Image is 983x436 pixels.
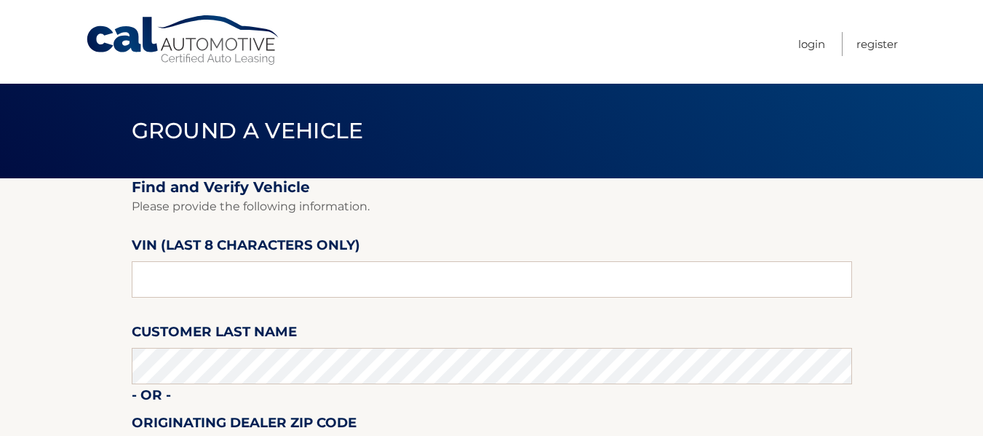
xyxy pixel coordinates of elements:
h2: Find and Verify Vehicle [132,178,852,197]
a: Cal Automotive [85,15,282,66]
p: Please provide the following information. [132,197,852,217]
span: Ground a Vehicle [132,117,364,144]
a: Register [856,32,898,56]
label: - or - [132,384,171,411]
label: VIN (last 8 characters only) [132,234,360,261]
a: Login [798,32,825,56]
label: Customer Last Name [132,321,297,348]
